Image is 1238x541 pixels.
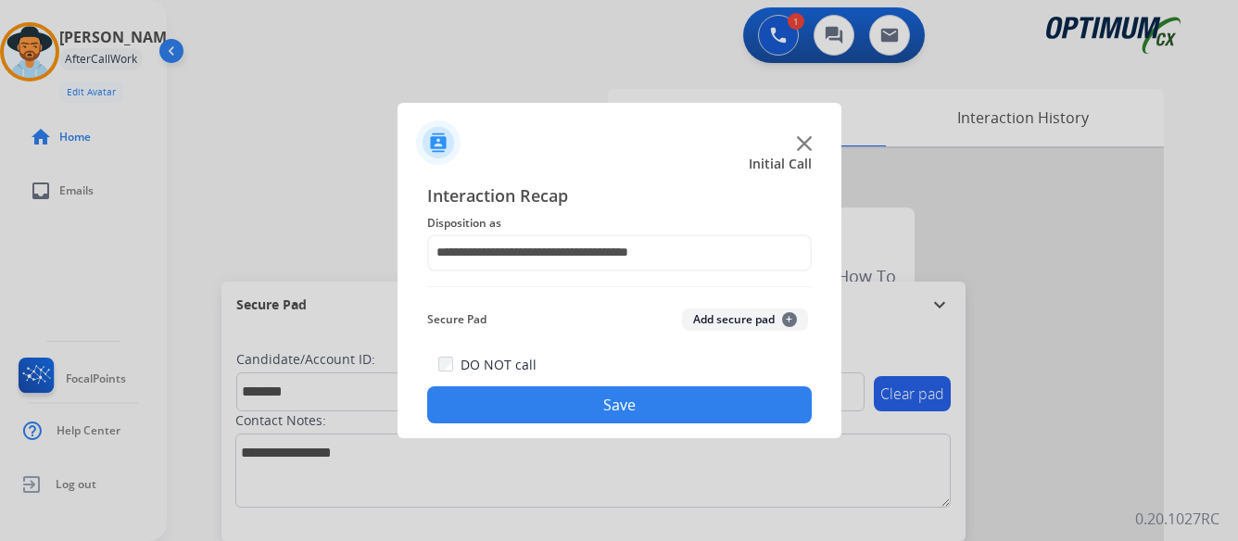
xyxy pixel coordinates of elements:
button: Save [427,386,812,423]
img: contactIcon [416,120,461,165]
p: 0.20.1027RC [1135,508,1219,530]
span: Secure Pad [427,308,486,331]
button: Add secure pad+ [682,308,808,331]
span: Initial Call [749,155,812,173]
span: Disposition as [427,212,812,234]
label: DO NOT call [461,356,537,374]
span: Interaction Recap [427,182,812,212]
span: + [782,312,797,327]
img: contact-recap-line.svg [427,286,812,287]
